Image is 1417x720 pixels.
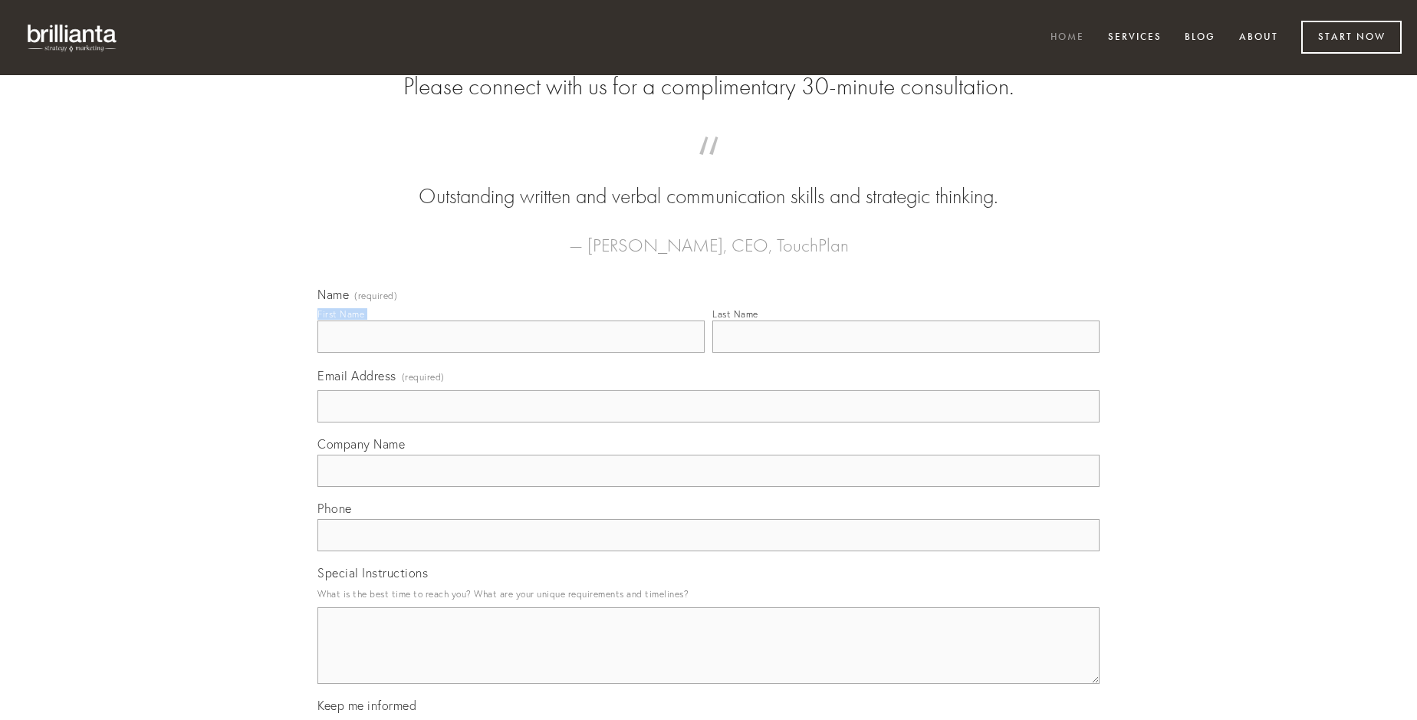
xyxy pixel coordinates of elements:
[354,291,397,301] span: (required)
[1229,25,1288,51] a: About
[342,152,1075,182] span: “
[1301,21,1402,54] a: Start Now
[402,367,445,387] span: (required)
[317,72,1100,101] h2: Please connect with us for a complimentary 30-minute consultation.
[712,308,758,320] div: Last Name
[15,15,130,60] img: brillianta - research, strategy, marketing
[317,565,428,580] span: Special Instructions
[317,501,352,516] span: Phone
[317,698,416,713] span: Keep me informed
[342,212,1075,261] figcaption: — [PERSON_NAME], CEO, TouchPlan
[1175,25,1225,51] a: Blog
[317,436,405,452] span: Company Name
[1041,25,1094,51] a: Home
[317,308,364,320] div: First Name
[342,152,1075,212] blockquote: Outstanding written and verbal communication skills and strategic thinking.
[1098,25,1172,51] a: Services
[317,287,349,302] span: Name
[317,584,1100,604] p: What is the best time to reach you? What are your unique requirements and timelines?
[317,368,396,383] span: Email Address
